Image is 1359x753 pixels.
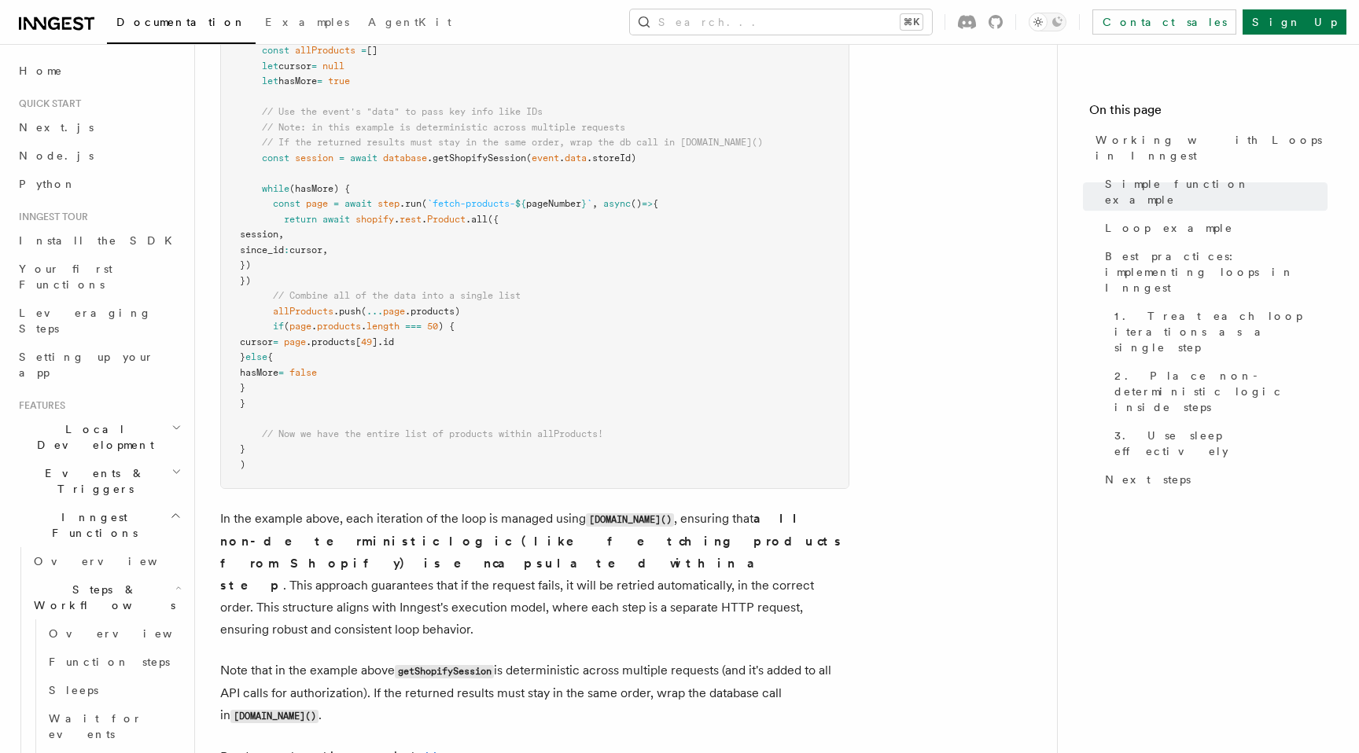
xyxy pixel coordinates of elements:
[565,152,587,163] span: data
[240,398,245,409] span: }
[42,648,185,676] a: Function steps
[19,307,152,335] span: Leveraging Steps
[240,275,251,286] span: })
[28,582,175,613] span: Steps & Workflows
[13,343,185,387] a: Setting up your app
[642,198,653,209] span: =>
[405,306,460,317] span: .products)
[284,321,289,332] span: (
[427,214,466,225] span: Product
[284,244,289,255] span: :
[13,141,185,170] a: Node.js
[405,321,422,332] span: ===
[333,198,339,209] span: =
[278,367,284,378] span: =
[289,244,322,255] span: cursor
[284,336,306,347] span: page
[13,170,185,198] a: Python
[328,75,350,86] span: true
[273,198,300,209] span: const
[273,290,521,301] span: // Combine all of the data into a single list
[220,659,849,727] p: Note that in the example above is deterministic across multiple requests (and it's added to all A...
[13,415,185,459] button: Local Development
[34,555,196,568] span: Overview
[1089,101,1328,126] h4: On this page
[240,229,278,240] span: session
[1243,9,1346,35] a: Sign Up
[262,75,278,86] span: let
[339,152,344,163] span: =
[400,214,422,225] span: rest
[273,321,284,332] span: if
[603,198,631,209] span: async
[1105,176,1328,208] span: Simple function example
[240,351,245,362] span: }
[107,5,256,44] a: Documentation
[306,336,361,347] span: .products[
[355,214,394,225] span: shopify
[631,198,642,209] span: ()
[532,152,559,163] span: event
[13,211,88,223] span: Inngest tour
[1089,126,1328,170] a: Working with Loops in Inngest
[581,198,587,209] span: }
[1099,170,1328,214] a: Simple function example
[395,665,494,678] code: getShopifySession
[333,306,361,317] span: .push
[295,152,333,163] span: session
[230,710,319,723] code: [DOMAIN_NAME]()
[422,198,427,209] span: (
[587,152,636,163] span: .storeId)
[240,244,284,255] span: since_id
[13,97,81,110] span: Quick start
[278,75,317,86] span: hasMore
[400,198,422,209] span: .run
[317,321,361,332] span: products
[488,214,499,225] span: ({
[49,712,142,740] span: Wait for events
[262,183,289,194] span: while
[322,214,350,225] span: await
[240,382,245,393] span: }
[240,443,245,454] span: }
[900,14,923,30] kbd: ⌘K
[13,459,185,503] button: Events & Triggers
[317,75,322,86] span: =
[1099,214,1328,242] a: Loop example
[19,263,112,291] span: Your first Functions
[13,465,171,497] span: Events & Triggers
[311,61,317,72] span: =
[1108,302,1328,362] a: 1. Treat each loop iterations as a single step
[262,122,625,133] span: // Note: in this example is deterministic across multiple requests
[245,351,267,362] span: else
[240,367,278,378] span: hasMore
[306,198,328,209] span: page
[13,113,185,141] a: Next.js
[19,149,94,162] span: Node.js
[466,214,488,225] span: .all
[1114,308,1328,355] span: 1. Treat each loop iterations as a single step
[427,152,526,163] span: .getShopifySession
[42,619,185,648] a: Overview
[1105,472,1191,487] span: Next steps
[438,321,455,332] span: ) {
[394,214,400,225] span: .
[262,152,289,163] span: const
[427,321,438,332] span: 50
[377,198,400,209] span: step
[278,229,284,240] span: ,
[361,306,366,317] span: (
[1114,428,1328,459] span: 3. Use sleep effectively
[13,503,185,547] button: Inngest Functions
[653,198,658,209] span: {
[19,234,182,247] span: Install the SDK
[1099,465,1328,494] a: Next steps
[262,428,603,439] span: // Now we have the entire list of products within allProducts!
[28,547,185,575] a: Overview
[240,259,251,270] span: })
[361,321,366,332] span: .
[383,152,427,163] span: database
[592,198,598,209] span: ,
[322,244,328,255] span: ,
[289,367,317,378] span: false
